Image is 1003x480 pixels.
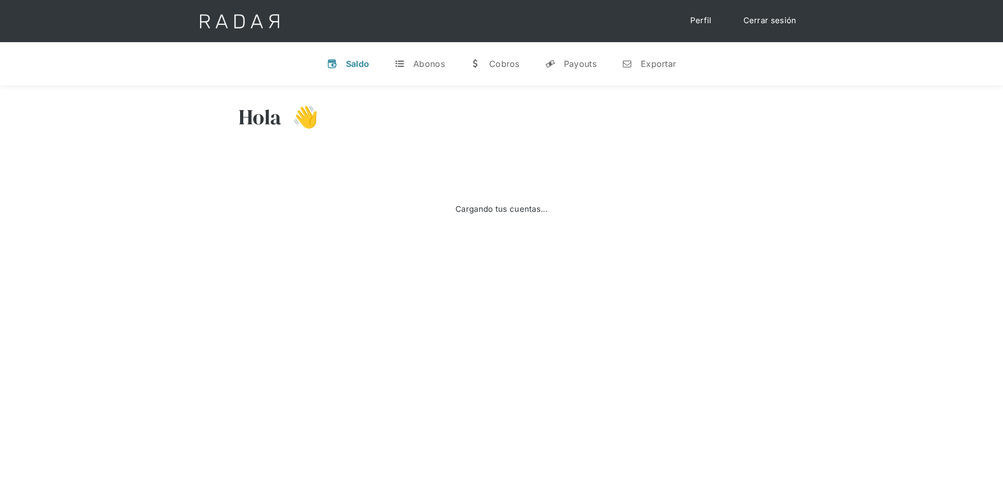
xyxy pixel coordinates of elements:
div: Saldo [346,58,370,69]
a: Perfil [680,11,722,31]
div: n [622,58,632,69]
div: t [394,58,405,69]
div: Exportar [641,58,676,69]
div: Abonos [413,58,445,69]
div: Cobros [489,58,520,69]
div: Payouts [564,58,597,69]
h3: Hola [239,104,282,130]
h3: 👋 [282,104,319,130]
div: w [470,58,481,69]
a: Cerrar sesión [733,11,807,31]
div: v [327,58,337,69]
div: Cargando tus cuentas... [455,203,548,215]
div: y [545,58,555,69]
